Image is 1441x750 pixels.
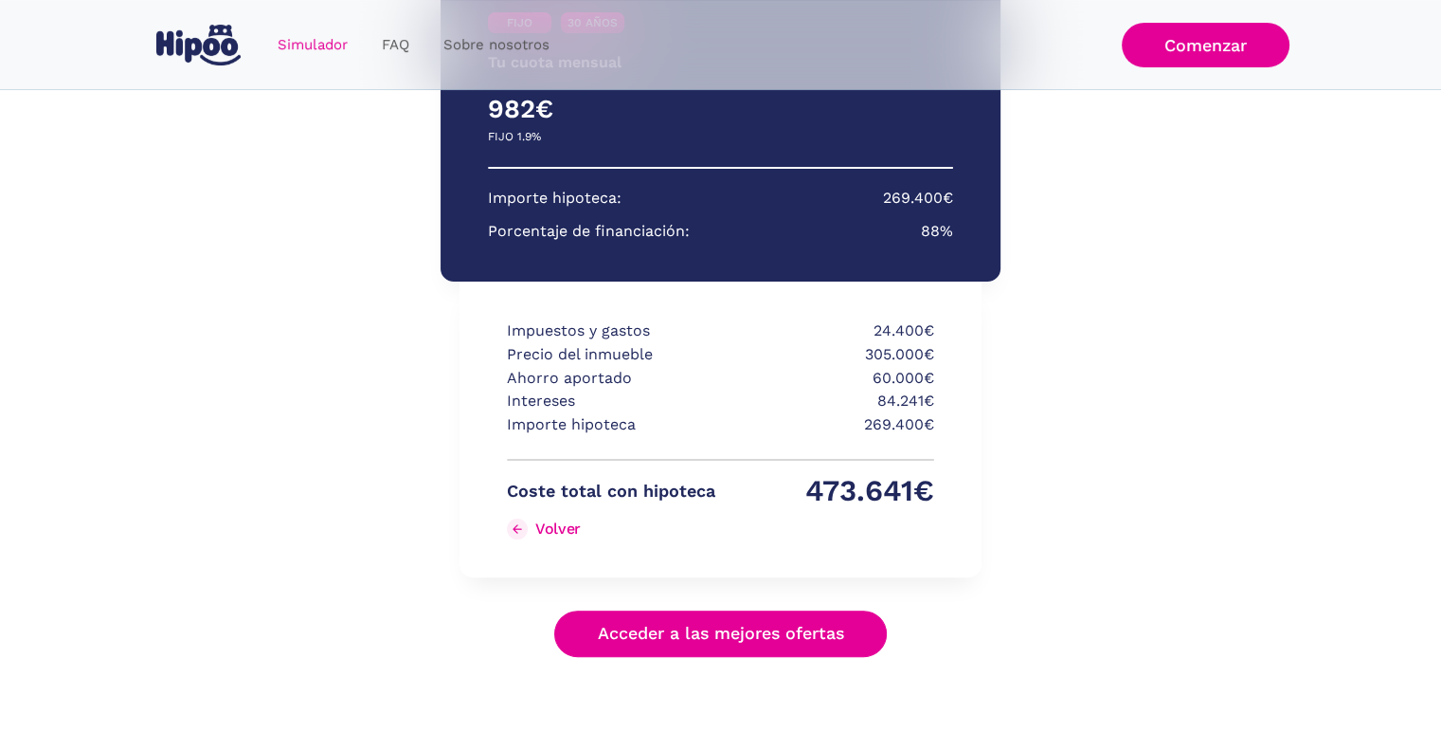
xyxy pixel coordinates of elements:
[153,17,245,73] a: home
[726,367,934,391] p: 60.000€
[726,343,934,367] p: 305.000€
[261,27,365,64] a: Simulador
[883,187,953,210] p: 269.400€
[1122,23,1289,67] a: Comenzar
[426,27,567,64] a: Sobre nosotros
[488,187,621,210] p: Importe hipoteca:
[507,514,715,544] a: Volver
[507,367,715,391] p: Ahorro aportado
[921,220,953,244] p: 88%
[507,320,715,343] p: Impuestos y gastos
[726,480,934,503] p: 473.641€
[726,320,934,343] p: 24.400€
[726,390,934,413] p: 84.241€
[488,220,690,244] p: Porcentaje de financiación:
[554,611,888,657] a: Acceder a las mejores ofertas
[488,125,541,149] p: FIJO 1.9%
[488,93,721,125] h4: 982€
[507,413,715,437] p: Importe hipoteca
[726,413,934,437] p: 269.400€
[365,27,426,64] a: FAQ
[507,343,715,367] p: Precio del inmueble
[507,390,715,413] p: Intereses
[535,520,581,538] div: Volver
[507,480,715,503] p: Coste total con hipoteca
